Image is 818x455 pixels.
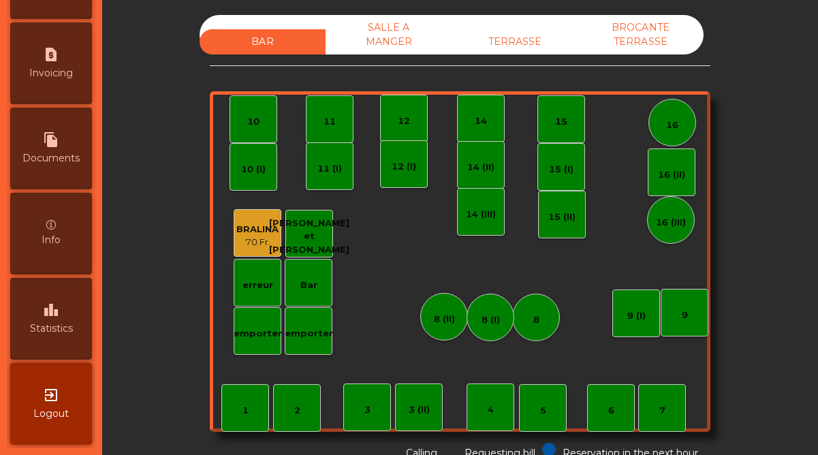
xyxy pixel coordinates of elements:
i: leaderboard [43,302,59,318]
div: 15 [555,115,567,129]
span: Statistics [30,321,73,336]
div: [PERSON_NAME] et [PERSON_NAME] [269,217,349,257]
span: Logout [33,407,69,421]
div: 70 Fr. [236,236,279,249]
div: 16 (II) [658,168,685,182]
div: 4 [488,403,494,417]
div: 8 (I) [482,313,500,327]
i: request_page [43,46,59,63]
div: 8 [533,313,539,327]
div: 7 [659,404,665,418]
span: Documents [22,151,80,166]
div: 14 [475,114,487,128]
div: 9 [682,309,688,322]
div: 3 [364,403,371,417]
div: BAR [200,29,326,54]
div: 15 (I) [549,163,573,176]
div: SALLE A MANGER [326,15,452,54]
i: exit_to_app [43,387,59,403]
div: 12 [398,114,410,128]
div: BROCANTE TERRASSE [578,15,704,54]
div: 14 (II) [467,161,494,174]
div: 10 (I) [241,163,266,176]
div: emporter [234,327,282,341]
div: 10 [247,115,259,129]
div: 2 [294,404,300,418]
div: 16 [666,119,678,132]
div: 1 [242,404,249,418]
div: 11 (I) [317,162,342,176]
div: 6 [608,404,614,418]
div: 15 (II) [548,210,576,224]
div: 16 (III) [656,216,686,230]
i: file_copy [43,131,59,148]
div: Bar [300,279,317,292]
div: 11 [324,115,336,129]
div: erreur [242,279,273,292]
div: BRALINA [236,223,279,236]
span: Info [42,233,61,247]
div: 9 (I) [627,309,646,323]
span: Invoicing [29,66,73,80]
div: emporter [285,327,333,341]
div: 8 (II) [434,313,455,326]
div: 3 (II) [409,403,430,417]
div: TERRASSE [452,29,578,54]
div: 12 (I) [392,160,416,174]
div: 5 [540,404,546,418]
div: 14 (III) [466,208,496,221]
